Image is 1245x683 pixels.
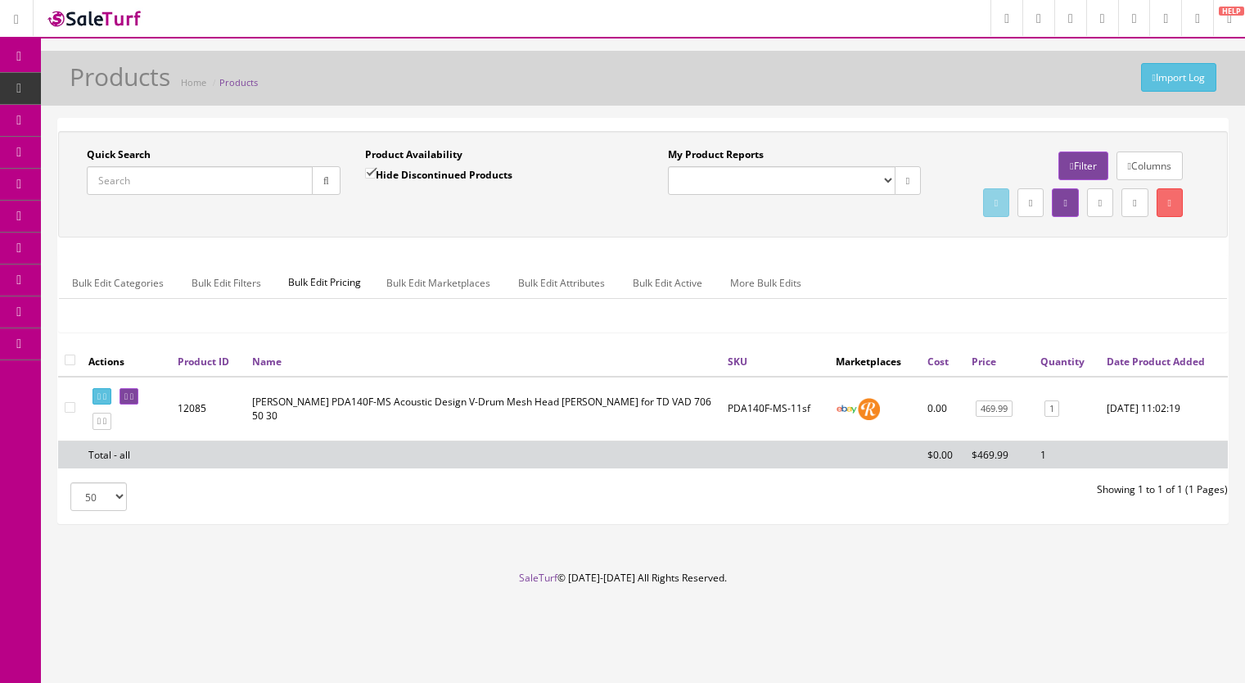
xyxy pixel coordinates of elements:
[620,267,715,299] a: Bulk Edit Active
[252,355,282,369] a: Name
[1107,355,1205,369] a: Date Product Added
[181,76,206,88] a: Home
[171,377,246,441] td: 12085
[46,7,144,29] img: SaleTurf
[219,76,258,88] a: Products
[1058,152,1107,180] a: Filter
[829,346,922,376] th: Marketplaces
[178,355,229,369] a: Product ID
[1100,377,1228,441] td: 2025-09-02 11:02:19
[365,147,462,162] label: Product Availability
[178,267,274,299] a: Bulk Edit Filters
[1141,63,1216,92] a: Import Log
[505,267,618,299] a: Bulk Edit Attributes
[1116,152,1183,180] a: Columns
[70,63,170,90] h1: Products
[643,482,1241,497] div: Showing 1 to 1 of 1 (1 Pages)
[246,377,721,441] td: Roland PDA140F-MS Acoustic Design V-Drum Mesh Head Tom Pad for TD VAD 706 50 30
[836,398,858,420] img: ebay
[1034,441,1100,468] td: 1
[373,267,503,299] a: Bulk Edit Marketplaces
[972,355,996,369] a: Price
[927,355,949,369] a: Cost
[1044,400,1059,418] a: 1
[82,346,171,376] th: Actions
[721,377,829,441] td: PDA140F-MS-11sf
[717,267,814,299] a: More Bulk Edits
[365,168,376,179] input: Hide Discontinued Products
[1219,7,1244,16] span: HELP
[668,147,764,162] label: My Product Reports
[365,166,512,183] label: Hide Discontinued Products
[276,267,373,298] span: Bulk Edit Pricing
[921,441,965,468] td: $0.00
[1040,355,1085,369] a: Quantity
[59,267,177,299] a: Bulk Edit Categories
[87,147,151,162] label: Quick Search
[519,571,557,585] a: SaleTurf
[921,377,965,441] td: 0.00
[976,400,1013,418] a: 469.99
[87,166,313,195] input: Search
[728,355,747,369] a: SKU
[965,441,1034,468] td: $469.99
[82,441,171,468] td: Total - all
[858,398,880,420] img: reverb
